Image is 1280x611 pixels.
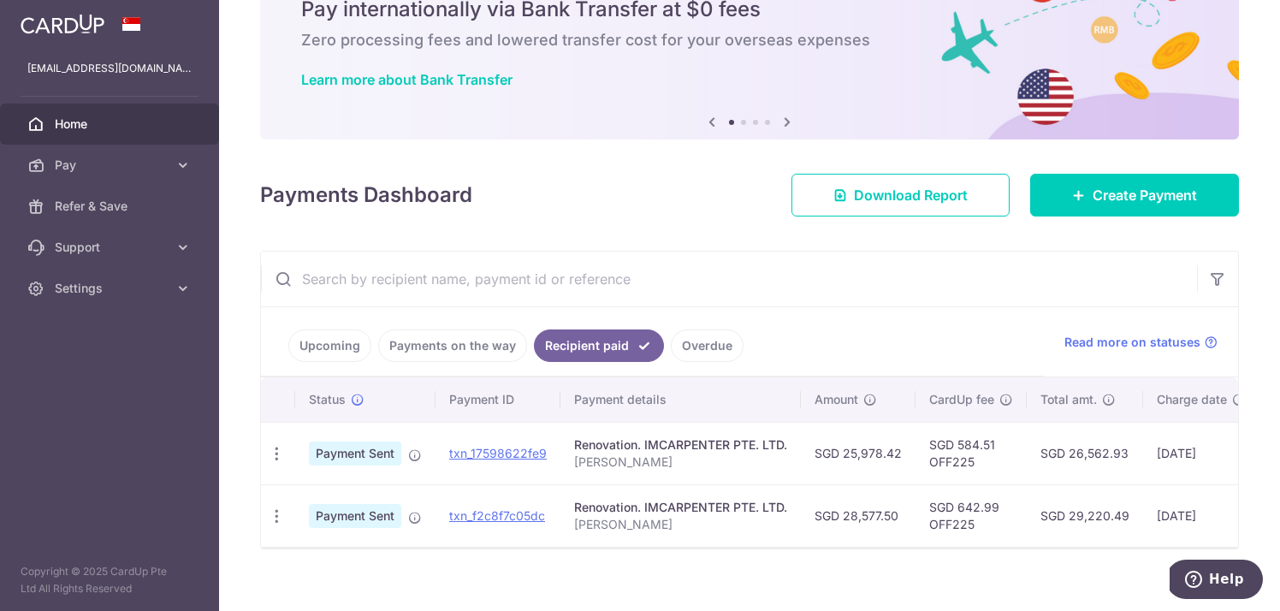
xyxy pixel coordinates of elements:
[55,280,168,297] span: Settings
[288,329,371,362] a: Upcoming
[1170,560,1263,602] iframe: Opens a widget where you can find more information
[309,391,346,408] span: Status
[309,442,401,466] span: Payment Sent
[55,157,168,174] span: Pay
[574,436,787,454] div: Renovation. IMCARPENTER PTE. LTD.
[301,71,513,88] a: Learn more about Bank Transfer
[815,391,858,408] span: Amount
[378,329,527,362] a: Payments on the way
[55,116,168,133] span: Home
[574,454,787,471] p: [PERSON_NAME]
[801,484,916,547] td: SGD 28,577.50
[1157,391,1227,408] span: Charge date
[854,185,968,205] span: Download Report
[916,484,1027,547] td: SGD 642.99 OFF225
[260,180,472,211] h4: Payments Dashboard
[21,14,104,34] img: CardUp
[1093,185,1197,205] span: Create Payment
[791,174,1010,217] a: Download Report
[534,329,664,362] a: Recipient paid
[574,516,787,533] p: [PERSON_NAME]
[27,60,192,77] p: [EMAIL_ADDRESS][DOMAIN_NAME]
[55,239,168,256] span: Support
[436,377,560,422] th: Payment ID
[1064,334,1218,351] a: Read more on statuses
[1143,422,1259,484] td: [DATE]
[309,504,401,528] span: Payment Sent
[1064,334,1200,351] span: Read more on statuses
[1040,391,1097,408] span: Total amt.
[560,377,801,422] th: Payment details
[261,252,1197,306] input: Search by recipient name, payment id or reference
[449,508,545,523] a: txn_f2c8f7c05dc
[1143,484,1259,547] td: [DATE]
[801,422,916,484] td: SGD 25,978.42
[301,30,1198,50] h6: Zero processing fees and lowered transfer cost for your overseas expenses
[55,198,168,215] span: Refer & Save
[449,446,547,460] a: txn_17598622fe9
[1030,174,1239,217] a: Create Payment
[671,329,744,362] a: Overdue
[1027,422,1143,484] td: SGD 26,562.93
[574,499,787,516] div: Renovation. IMCARPENTER PTE. LTD.
[929,391,994,408] span: CardUp fee
[1027,484,1143,547] td: SGD 29,220.49
[916,422,1027,484] td: SGD 584.51 OFF225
